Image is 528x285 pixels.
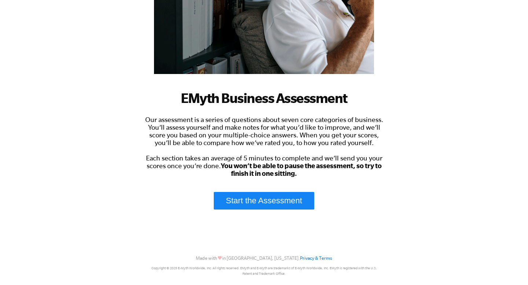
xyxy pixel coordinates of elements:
[214,192,314,210] a: Start the Assessment
[150,254,378,262] p: Made with in [GEOGRAPHIC_DATA], [US_STATE].
[221,162,382,177] strong: You won’t be able to pause the assessment, so try to finish it in one sitting.
[300,255,332,261] a: Privacy & Terms
[150,266,378,277] p: Copyright © 2025 E-Myth Worldwide, Inc. All rights reserved. EMyth and E-Myth are trademarks of E...
[143,90,385,106] h1: EMyth Business Assessment
[145,116,383,177] span: Our assessment is a series of questions about seven core categories of business. You’ll assess yo...
[491,250,528,285] iframe: Chat Widget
